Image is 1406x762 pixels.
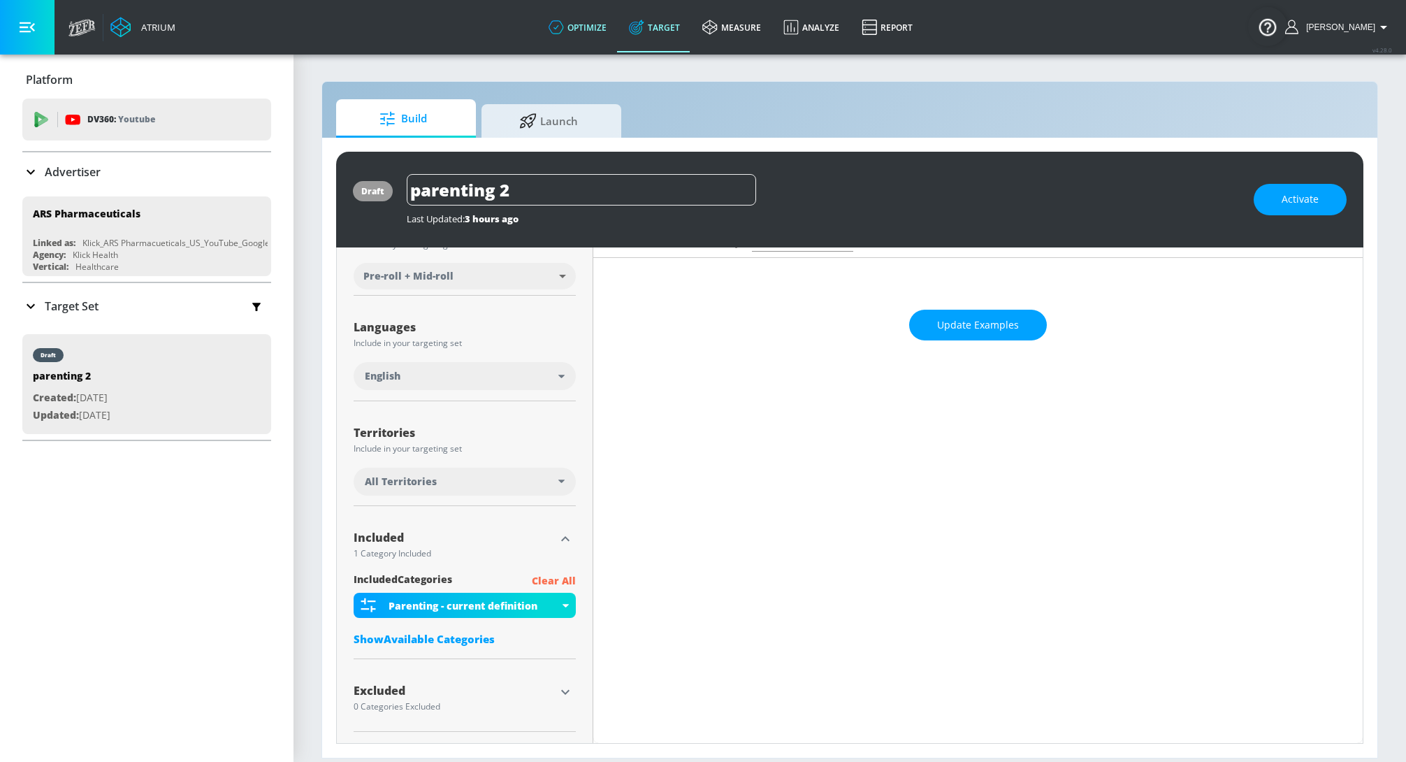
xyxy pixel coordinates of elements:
p: Target Set [45,299,99,314]
span: login as: lekhraj.bhadava@zefr.com [1300,22,1375,32]
div: Atrium [136,21,175,34]
div: ARS PharmaceuticalsLinked as:Klick_ARS Pharmacueticals_US_YouTube_GoogleAdsAgency:Klick HealthVer... [22,196,271,276]
a: Report [850,2,924,52]
a: Target [618,2,691,52]
span: 3 hours ago [465,213,519,225]
div: draftparenting 2Created:[DATE]Updated:[DATE] [22,334,271,434]
p: Advertiser [45,164,101,180]
span: English [365,369,400,383]
div: Include in your targeting set [354,240,576,249]
p: DV360: [87,112,155,127]
div: Excluded [354,685,555,696]
div: Include in your targeting set [354,339,576,347]
div: Last Updated: [407,213,1240,225]
p: Platform [26,72,73,87]
span: Activate [1282,191,1319,208]
div: Linked as: [33,237,75,249]
div: 1 Category Included [354,549,555,558]
a: measure [691,2,772,52]
span: Updated: [33,408,79,422]
p: [DATE] [33,389,110,407]
div: Included [354,532,555,543]
div: Advertiser [22,152,271,192]
div: Target Set [22,283,271,329]
a: Analyze [772,2,850,52]
a: Atrium [110,17,175,38]
div: Platform [22,60,271,99]
div: Klick_ARS Pharmacueticals_US_YouTube_GoogleAds [82,237,284,249]
button: Open Resource Center [1248,7,1287,46]
button: [PERSON_NAME] [1285,19,1392,36]
p: Youtube [118,112,155,127]
span: Update Examples [937,317,1019,334]
div: Include in your targeting set [354,445,576,453]
span: included Categories [354,573,452,590]
span: Created: [33,391,76,404]
span: Launch [495,104,602,138]
div: Territories [354,427,576,438]
div: DV360: Youtube [22,99,271,141]
span: Pre-roll + Mid-roll [363,269,454,283]
div: English [354,362,576,390]
div: All Territories [354,468,576,496]
a: optimize [537,2,618,52]
p: [DATE] [33,407,110,424]
div: Languages [354,322,576,333]
div: ShowAvailable Categories [354,632,576,646]
div: ARS Pharmaceuticals [33,207,140,220]
div: draft [361,185,384,197]
div: Agency: [33,249,66,261]
div: parenting 2 [33,369,110,389]
div: draft [41,352,56,359]
button: Activate [1254,184,1347,215]
div: Healthcare [75,261,119,273]
span: v 4.28.0 [1372,46,1392,54]
div: Parenting - current definition [354,593,576,618]
span: All Territories [365,475,437,489]
p: Clear All [532,573,576,590]
button: Update Examples [909,310,1047,341]
span: Build [350,102,456,136]
div: 0 Categories Excluded [354,703,555,711]
div: Klick Health [73,249,118,261]
div: Parenting - current definition [389,599,559,612]
div: Vertical: [33,261,68,273]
